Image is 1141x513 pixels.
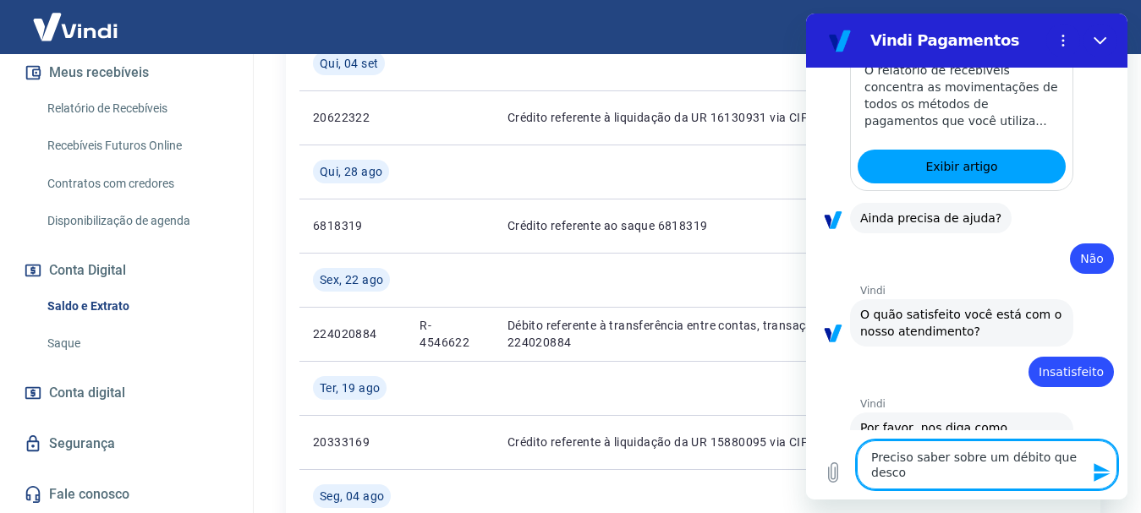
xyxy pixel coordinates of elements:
button: Meus recebíveis [20,54,233,91]
span: Seg, 04 ago [320,488,384,505]
a: Contratos com credores [41,166,233,201]
p: 224020884 [313,325,392,342]
p: Débito referente à transferência entre contas, transação 224020884 [507,317,860,351]
button: Conta Digital [20,252,233,289]
button: Sair [1060,12,1121,43]
a: Conta digital [20,374,233,412]
span: Sex, 22 ago [320,271,383,288]
p: 6818319 [313,217,392,234]
p: Crédito referente à liquidação da UR 16130931 via CIP [507,109,860,126]
img: Vindi [20,1,130,52]
span: Ter, 19 ago [320,379,380,396]
p: 20333169 [313,434,392,450]
span: Conta digital [49,381,125,405]
p: Crédito referente à liquidação da UR 15880095 via CIP [507,434,860,450]
a: Fale conosco [20,476,233,513]
a: Recebíveis Futuros Online [41,128,233,163]
p: Crédito referente ao saque 6818319 [507,217,860,234]
span: Qui, 04 set [320,55,378,72]
span: Qui, 28 ago [320,163,382,180]
iframe: Janela de mensagens [806,14,1127,499]
a: Segurança [20,425,233,462]
a: Saldo e Extrato [41,289,233,324]
a: Saque [41,326,233,361]
p: R-4546622 [420,317,480,351]
a: Relatório de Recebíveis [41,91,233,126]
a: Disponibilização de agenda [41,204,233,238]
p: 20622322 [313,109,392,126]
